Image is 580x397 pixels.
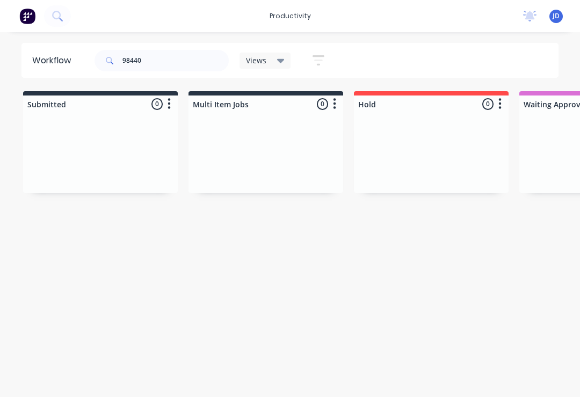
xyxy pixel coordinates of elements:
[19,8,35,24] img: Factory
[553,11,560,21] span: JD
[122,50,229,71] input: Search for orders...
[246,55,266,66] span: Views
[264,8,316,24] div: productivity
[32,54,76,67] div: Workflow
